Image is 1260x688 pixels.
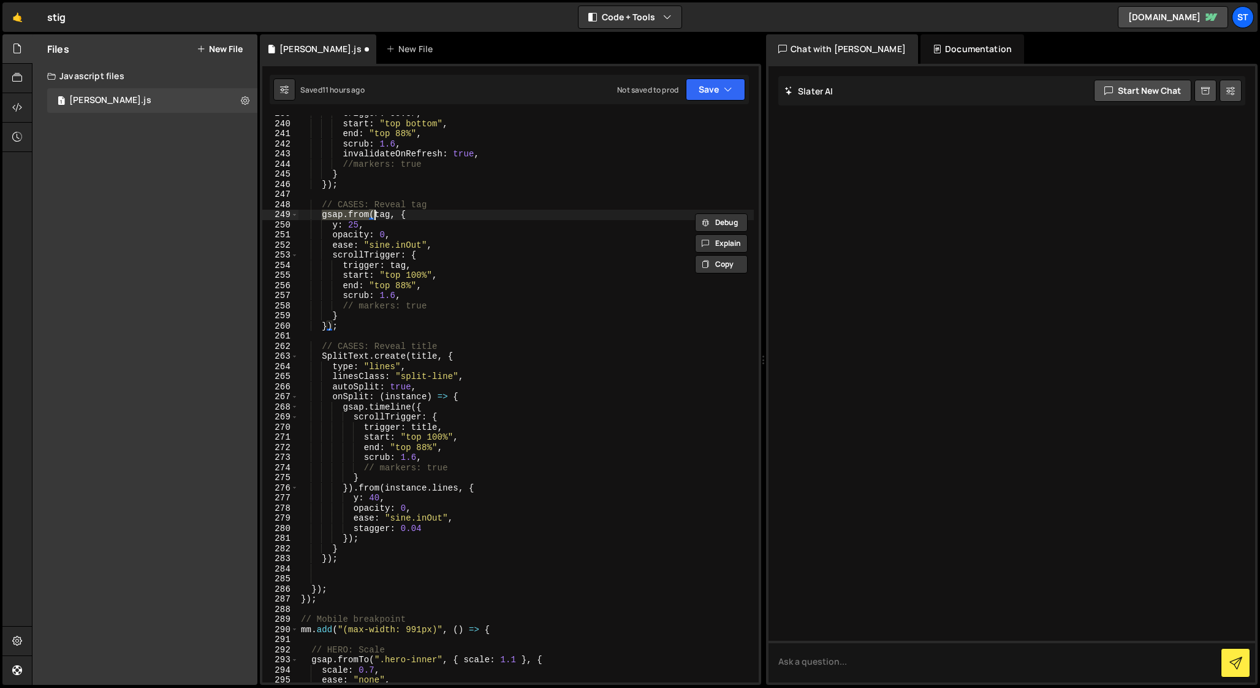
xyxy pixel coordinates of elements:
[262,443,298,453] div: 272
[262,614,298,625] div: 289
[47,42,69,56] h2: Files
[58,97,65,107] span: 1
[262,655,298,665] div: 293
[262,493,298,503] div: 277
[262,220,298,231] div: 250
[262,483,298,494] div: 276
[262,149,298,159] div: 243
[262,605,298,615] div: 288
[1232,6,1254,28] a: St
[766,34,918,64] div: Chat with [PERSON_NAME]
[262,331,298,342] div: 261
[262,382,298,392] div: 266
[262,129,298,139] div: 241
[262,594,298,605] div: 287
[262,119,298,129] div: 240
[262,372,298,382] div: 265
[262,625,298,635] div: 290
[300,85,365,95] div: Saved
[262,281,298,291] div: 256
[262,675,298,686] div: 295
[262,665,298,676] div: 294
[262,261,298,271] div: 254
[262,402,298,413] div: 268
[69,95,151,106] div: [PERSON_NAME].js
[197,44,243,54] button: New File
[322,85,365,95] div: 11 hours ago
[262,210,298,220] div: 249
[262,645,298,656] div: 292
[262,230,298,240] div: 251
[262,564,298,575] div: 284
[262,463,298,473] div: 274
[695,255,748,273] button: Copy
[386,43,438,55] div: New File
[262,362,298,372] div: 264
[784,85,833,97] h2: Slater AI
[262,544,298,554] div: 282
[279,43,362,55] div: [PERSON_NAME].js
[262,584,298,595] div: 286
[695,213,748,232] button: Debug
[262,311,298,321] div: 259
[262,574,298,584] div: 285
[262,392,298,402] div: 267
[262,453,298,463] div: 273
[262,513,298,524] div: 279
[262,291,298,301] div: 257
[262,139,298,150] div: 242
[262,554,298,564] div: 283
[262,200,298,210] div: 248
[47,88,257,113] div: 16026/42920.js
[262,250,298,261] div: 253
[262,422,298,433] div: 270
[686,78,745,101] button: Save
[262,240,298,251] div: 252
[262,432,298,443] div: 271
[1094,80,1191,102] button: Start new chat
[262,503,298,514] div: 278
[262,159,298,170] div: 244
[262,180,298,190] div: 246
[920,34,1024,64] div: Documentation
[262,635,298,645] div: 291
[2,2,32,32] a: 🤙
[262,270,298,281] div: 255
[262,189,298,200] div: 247
[262,169,298,180] div: 245
[579,6,681,28] button: Code + Tools
[262,524,298,534] div: 280
[262,533,298,544] div: 281
[262,473,298,483] div: 275
[262,321,298,332] div: 260
[695,234,748,253] button: Explain
[1118,6,1228,28] a: [DOMAIN_NAME]
[262,342,298,352] div: 262
[262,301,298,312] div: 258
[262,351,298,362] div: 263
[32,64,257,88] div: Javascript files
[47,10,66,25] div: stig
[262,412,298,422] div: 269
[617,85,678,95] div: Not saved to prod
